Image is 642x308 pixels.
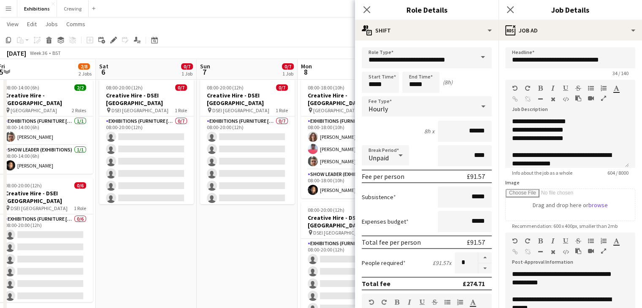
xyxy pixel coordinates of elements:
button: Strikethrough [432,299,438,305]
button: Undo [368,299,374,305]
button: Bold [537,85,543,92]
button: Fullscreen [601,248,607,254]
span: 1 Role [276,107,288,113]
button: HTML Code [563,249,569,255]
app-job-card: 08:00-20:00 (12h)0/7Creative Hire - DSEI [GEOGRAPHIC_DATA] DSEI [GEOGRAPHIC_DATA]1 RoleExhibition... [200,79,295,204]
button: Redo [381,299,387,305]
span: 1 Role [74,205,86,211]
div: £91.57 [467,172,485,181]
button: Fullscreen [601,95,607,102]
button: Unordered List [588,238,594,244]
button: Text Color [470,299,476,305]
button: Italic [550,238,556,244]
div: 8h x [424,127,434,135]
a: Jobs [42,19,61,30]
button: Text Color [613,85,619,92]
label: Expenses budget [362,218,409,225]
span: 0/6 [74,182,86,189]
app-card-role: Exhibitions (Furniture [PERSON_NAME])3/308:00-18:00 (10h)[PERSON_NAME][PERSON_NAME][PERSON_NAME] [301,116,395,170]
span: View [7,20,19,28]
button: Unordered List [444,299,450,305]
div: 2 Jobs [79,70,92,77]
button: Clear Formatting [550,96,556,103]
span: 2/8 [78,63,90,70]
div: Total fee per person [362,238,421,246]
button: Undo [512,238,518,244]
span: 08:00-18:00 (10h) [308,84,344,91]
h3: Creative Hire - DSEI [GEOGRAPHIC_DATA] [200,92,295,107]
label: People required [362,259,406,267]
button: Ordered List [601,238,607,244]
button: Bold [537,238,543,244]
span: DSEI [GEOGRAPHIC_DATA] [313,230,370,236]
button: Strikethrough [575,238,581,244]
span: [GEOGRAPHIC_DATA] [11,107,57,113]
div: Shift [355,20,498,41]
div: 1 Job [282,70,293,77]
span: 34 / 140 [606,70,635,76]
button: Paste as plain text [575,248,581,254]
button: Ordered List [601,85,607,92]
span: Edit [27,20,37,28]
span: [GEOGRAPHIC_DATA] [313,107,360,113]
button: Underline [563,85,569,92]
button: Italic [550,85,556,92]
span: DSEI [GEOGRAPHIC_DATA] [212,107,269,113]
span: 1 Role [175,107,187,113]
span: Week 36 [28,50,49,56]
button: Insert video [588,95,594,102]
button: Exhibitions [17,0,57,17]
button: Underline [563,238,569,244]
span: Unpaid [368,154,389,162]
h3: Job Details [498,4,642,15]
button: Strikethrough [575,85,581,92]
div: [DATE] [7,49,26,57]
span: 08:00-20:00 (12h) [207,84,244,91]
div: Fee per person [362,172,404,181]
span: 08:00-20:00 (12h) [106,84,143,91]
span: 2/2 [74,84,86,91]
button: Redo [525,85,531,92]
button: Paste as plain text [575,95,581,102]
button: Unordered List [588,85,594,92]
span: 08:00-20:00 (12h) [308,207,344,213]
span: 8 [300,67,312,77]
button: Redo [525,238,531,244]
div: 1 Job [181,70,192,77]
button: Horizontal Line [537,96,543,103]
app-job-card: 08:00-18:00 (10h)4/4Creative Hire - [GEOGRAPHIC_DATA] [GEOGRAPHIC_DATA]2 RolesExhibitions (Furnit... [301,79,395,198]
span: 0/7 [282,63,294,70]
button: HTML Code [563,96,569,103]
button: Undo [512,85,518,92]
div: £91.57 [467,238,485,246]
a: Comms [63,19,89,30]
span: 08:00-14:00 (6h) [5,84,39,91]
span: Sun [200,62,210,70]
button: Italic [406,299,412,305]
span: 0/7 [181,63,193,70]
span: Hourly [368,105,388,113]
button: Crewing [57,0,89,17]
div: Job Ad [498,20,642,41]
div: BST [52,50,61,56]
span: 2 Roles [72,107,86,113]
app-card-role: Exhibitions (Furniture [PERSON_NAME])0/708:00-20:00 (12h) [200,116,295,219]
h3: Role Details [355,4,498,15]
button: Ordered List [457,299,463,305]
span: Jobs [45,20,58,28]
div: 08:00-20:00 (12h)0/7Creative Hire - DSEI [GEOGRAPHIC_DATA] DSEI [GEOGRAPHIC_DATA]1 RoleExhibition... [99,79,194,204]
h3: Creative Hire - DSEI [GEOGRAPHIC_DATA] [301,214,395,229]
span: Comms [66,20,85,28]
button: Text Color [613,238,619,244]
h3: Creative Hire - [GEOGRAPHIC_DATA] [301,92,395,107]
span: 08:00-20:00 (12h) [5,182,42,189]
span: Recommendation: 600 x 400px, smaller than 2mb [505,223,624,229]
button: Increase [478,252,492,263]
button: Insert video [588,248,594,254]
span: Info about the job as a whole [505,170,579,176]
span: 6 [98,67,108,77]
span: 0/7 [175,84,187,91]
button: Horizontal Line [537,249,543,255]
